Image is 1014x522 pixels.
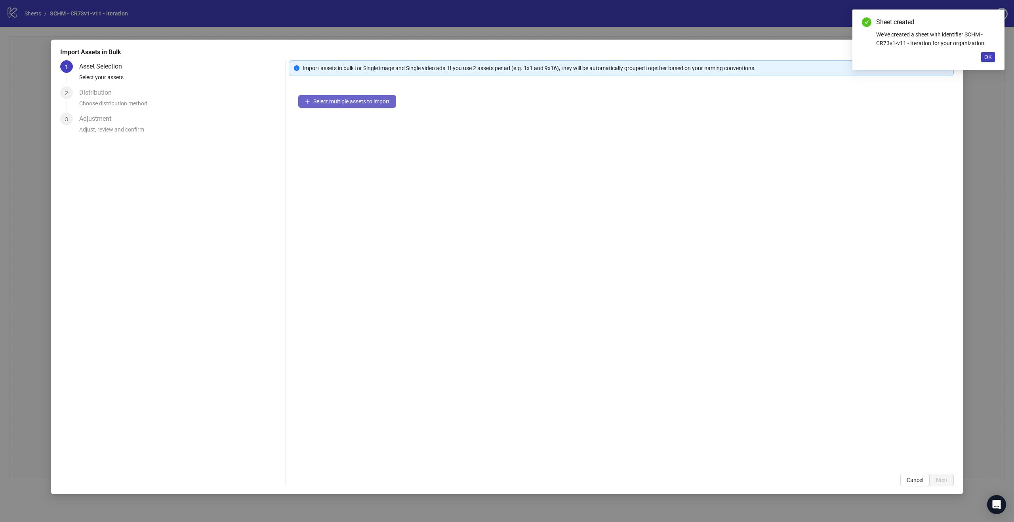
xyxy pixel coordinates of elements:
div: Choose distribution method [79,99,282,112]
span: Select multiple assets to import [313,98,390,105]
span: info-circle [294,65,299,71]
span: check-circle [862,17,871,27]
div: Sheet created [876,17,995,27]
span: 2 [65,90,68,96]
div: Import assets in bulk for Single image and Single video ads. If you use 2 assets per ad (e.g. 1x1... [303,64,949,72]
span: OK [984,54,992,60]
div: Adjust, review and confirm [79,125,282,139]
div: We've created a sheet with identifier SCHM - CR73v1-v11 - Iteration for your organization [876,30,995,48]
span: Cancel [907,477,923,483]
button: Select multiple assets to import [298,95,396,108]
button: Next [930,474,954,486]
span: plus [305,99,310,104]
div: Asset Selection [79,60,128,73]
span: 1 [65,64,68,70]
div: Import Assets in Bulk [60,48,954,57]
button: Cancel [900,474,930,486]
div: Select your assets [79,73,282,86]
button: OK [981,52,995,62]
div: Adjustment [79,112,118,125]
span: 3 [65,116,68,122]
div: Open Intercom Messenger [987,495,1006,514]
a: Close [986,17,995,26]
div: Distribution [79,86,118,99]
